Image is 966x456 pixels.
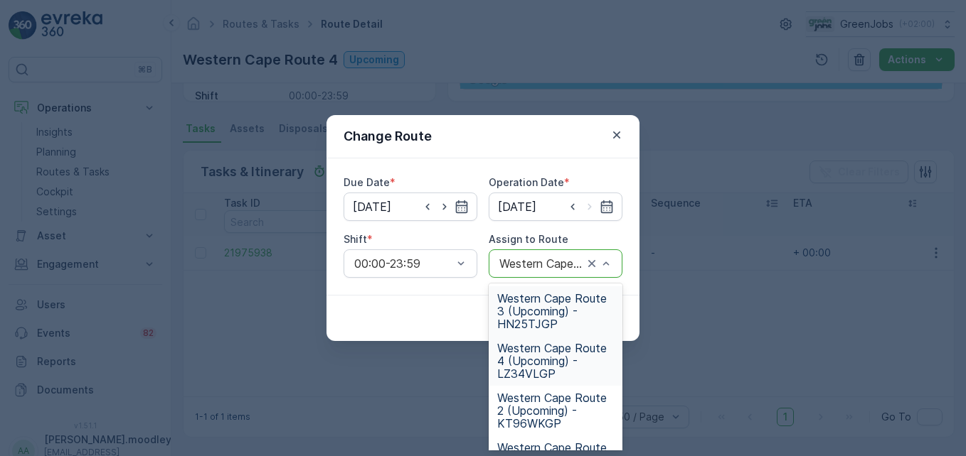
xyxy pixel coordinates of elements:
label: Due Date [344,176,390,188]
label: Operation Date [489,176,564,188]
label: Shift [344,233,367,245]
span: Western Cape Route 2 (Upcoming) - KT96WKGP [497,391,614,430]
input: dd/mm/yyyy [489,192,622,221]
label: Assign to Route [489,233,568,245]
p: Change Route [344,126,432,146]
span: Western Cape Route 4 (Upcoming) - LZ34VLGP [497,342,614,380]
span: Western Cape Route 3 (Upcoming) - HN25TJGP [497,292,614,330]
input: dd/mm/yyyy [344,192,477,221]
